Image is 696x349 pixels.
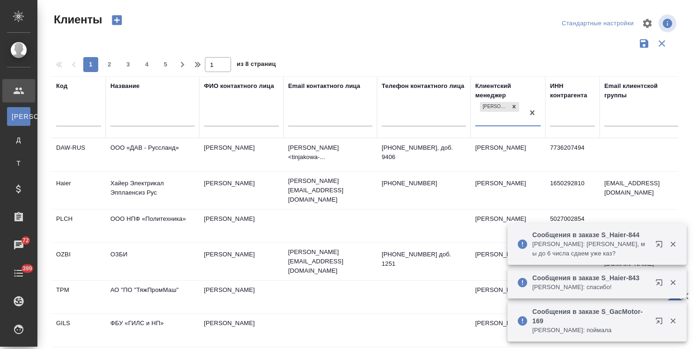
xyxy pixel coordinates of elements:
td: [PERSON_NAME] [471,138,545,171]
td: ООО НПФ «Политехника» [106,210,199,242]
p: [PERSON_NAME][EMAIL_ADDRESS][DOMAIN_NAME] [288,247,372,276]
div: Усманова Ольга [479,101,520,113]
td: ООО «ДАВ - Руссланд» [106,138,199,171]
td: [PERSON_NAME] [471,314,545,347]
button: Сохранить фильтры [635,35,653,52]
div: Клиентский менеджер [475,81,541,100]
td: [PERSON_NAME] [199,138,283,171]
td: [PERSON_NAME] [471,245,545,278]
td: [PERSON_NAME] [199,174,283,207]
td: [PERSON_NAME] [471,210,545,242]
p: [PERSON_NAME]: [PERSON_NAME], мы до 6 числа сдаем уже каз? [532,240,649,258]
div: Название [110,81,139,91]
td: OZBI [51,245,106,278]
p: Сообщения в заказе S_GacMotor-169 [532,307,649,326]
button: Создать [106,12,128,28]
span: Посмотреть информацию [659,15,678,32]
a: Т [7,154,30,173]
span: Т [12,159,26,168]
td: АО "ПО "ТяжПромМаш" [106,281,199,313]
td: ФБУ «ГИЛС и НП» [106,314,199,347]
div: [PERSON_NAME] [480,102,509,112]
div: ИНН контрагента [550,81,595,100]
td: [EMAIL_ADDRESS][DOMAIN_NAME] [600,174,684,207]
button: Закрыть [663,317,682,325]
span: 5 [158,60,173,69]
div: ФИО контактного лица [204,81,274,91]
td: 7736207494 [545,138,600,171]
button: Открыть в новой вкладке [650,235,672,257]
span: Настроить таблицу [636,12,659,35]
td: 1650292810 [545,174,600,207]
p: Сообщения в заказе S_Haier-844 [532,230,649,240]
span: 399 [17,264,38,273]
span: 2 [102,60,117,69]
span: 3 [121,60,136,69]
button: 5 [158,57,173,72]
a: Д [7,131,30,149]
p: [PERSON_NAME] <tinjakowa-... [288,143,372,162]
td: ОЗБИ [106,245,199,278]
p: [PHONE_NUMBER] доб. 1251 [382,250,466,269]
button: 4 [139,57,154,72]
p: [PHONE_NUMBER], доб. 9406 [382,143,466,162]
p: [PERSON_NAME]: поймала [532,326,649,335]
span: из 8 страниц [237,58,276,72]
td: [PERSON_NAME] [199,245,283,278]
td: Хайер Электрикал Эпплаенсиз Рус [106,174,199,207]
td: [PERSON_NAME] [199,314,283,347]
span: 72 [17,236,35,245]
td: GILS [51,314,106,347]
span: 4 [139,60,154,69]
div: split button [559,16,636,31]
button: Открыть в новой вкладке [650,273,672,296]
span: Д [12,135,26,145]
button: Открыть в новой вкладке [650,312,672,334]
div: Телефон контактного лица [382,81,464,91]
td: [PERSON_NAME] [471,281,545,313]
a: 72 [2,233,35,257]
td: [PERSON_NAME] [471,174,545,207]
td: Haier [51,174,106,207]
td: DAW-RUS [51,138,106,171]
button: 2 [102,57,117,72]
td: PLCH [51,210,106,242]
div: Код [56,81,67,91]
a: [PERSON_NAME] [7,107,30,126]
p: [PERSON_NAME][EMAIL_ADDRESS][DOMAIN_NAME] [288,176,372,204]
button: 3 [121,57,136,72]
p: Сообщения в заказе S_Haier-843 [532,273,649,283]
div: Email контактного лица [288,81,360,91]
td: 5027002854 [545,210,600,242]
td: TPM [51,281,106,313]
button: Закрыть [663,240,682,248]
button: Закрыть [663,278,682,287]
a: 399 [2,262,35,285]
span: Клиенты [51,12,102,27]
td: [PERSON_NAME] [199,210,283,242]
p: [PHONE_NUMBER] [382,179,466,188]
div: Email клиентской группы [604,81,679,100]
button: Сбросить фильтры [653,35,671,52]
td: [PERSON_NAME] [199,281,283,313]
p: [PERSON_NAME]: спасибо! [532,283,649,292]
span: [PERSON_NAME] [12,112,26,121]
